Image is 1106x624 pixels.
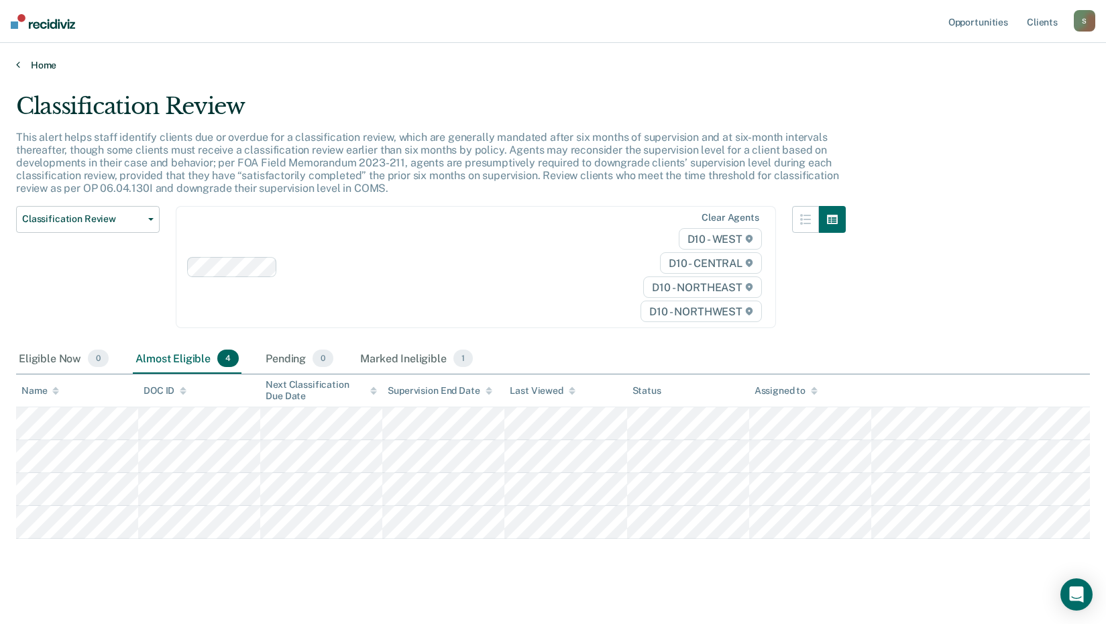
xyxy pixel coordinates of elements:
[16,59,1090,71] a: Home
[16,93,846,131] div: Classification Review
[133,344,241,374] div: Almost Eligible4
[643,276,761,298] span: D10 - NORTHEAST
[313,350,333,367] span: 0
[217,350,239,367] span: 4
[510,385,575,397] div: Last Viewed
[660,252,762,274] span: D10 - CENTRAL
[641,301,761,322] span: D10 - NORTHWEST
[22,213,143,225] span: Classification Review
[266,379,377,402] div: Next Classification Due Date
[755,385,818,397] div: Assigned to
[263,344,336,374] div: Pending0
[21,385,59,397] div: Name
[357,344,476,374] div: Marked Ineligible1
[679,228,762,250] span: D10 - WEST
[144,385,186,397] div: DOC ID
[388,385,492,397] div: Supervision End Date
[702,212,759,223] div: Clear agents
[1060,578,1093,611] div: Open Intercom Messenger
[453,350,473,367] span: 1
[632,385,661,397] div: Status
[1074,10,1095,32] button: S
[16,131,838,195] p: This alert helps staff identify clients due or overdue for a classification review, which are gen...
[11,14,75,29] img: Recidiviz
[16,344,111,374] div: Eligible Now0
[16,206,160,233] button: Classification Review
[88,350,109,367] span: 0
